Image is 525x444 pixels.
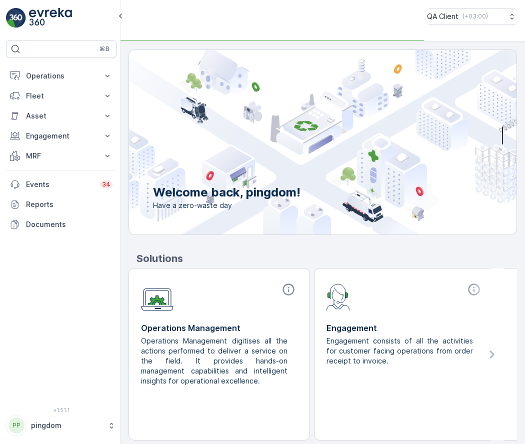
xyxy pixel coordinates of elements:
p: Operations Management digitises all the actions performed to deliver a service on the field. It p... [141,336,289,386]
p: Solutions [136,251,517,266]
button: Operations [6,66,116,86]
p: Engagement [326,322,483,334]
a: Documents [6,214,116,234]
span: Have a zero-waste day [153,200,300,210]
button: Asset [6,106,116,126]
p: Engagement [26,131,96,141]
p: Documents [26,219,112,229]
p: QA Client [427,11,458,21]
button: PPpingdom [6,415,116,436]
p: pingdom [31,420,102,430]
button: MRF [6,146,116,166]
p: Operations Management [141,322,297,334]
div: PP [8,417,24,433]
p: Asset [26,111,96,121]
p: Events [26,179,94,189]
img: city illustration [84,50,516,234]
p: 34 [102,180,110,188]
p: Engagement consists of all the activities for customer facing operations from order receipt to in... [326,336,475,366]
p: ⌘B [99,45,109,53]
p: Operations [26,71,96,81]
a: Events34 [6,174,116,194]
img: logo_light-DOdMpM7g.png [29,8,72,28]
p: Fleet [26,91,96,101]
img: module-icon [326,282,350,310]
button: Fleet [6,86,116,106]
span: v 1.51.1 [6,407,116,413]
p: Welcome back, pingdom! [153,184,300,200]
button: QA Client(+03:00) [427,8,517,25]
img: module-icon [141,282,173,311]
p: Reports [26,199,112,209]
p: ( +03:00 ) [462,12,488,20]
p: MRF [26,151,96,161]
button: Engagement [6,126,116,146]
a: Reports [6,194,116,214]
img: logo [6,8,26,28]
